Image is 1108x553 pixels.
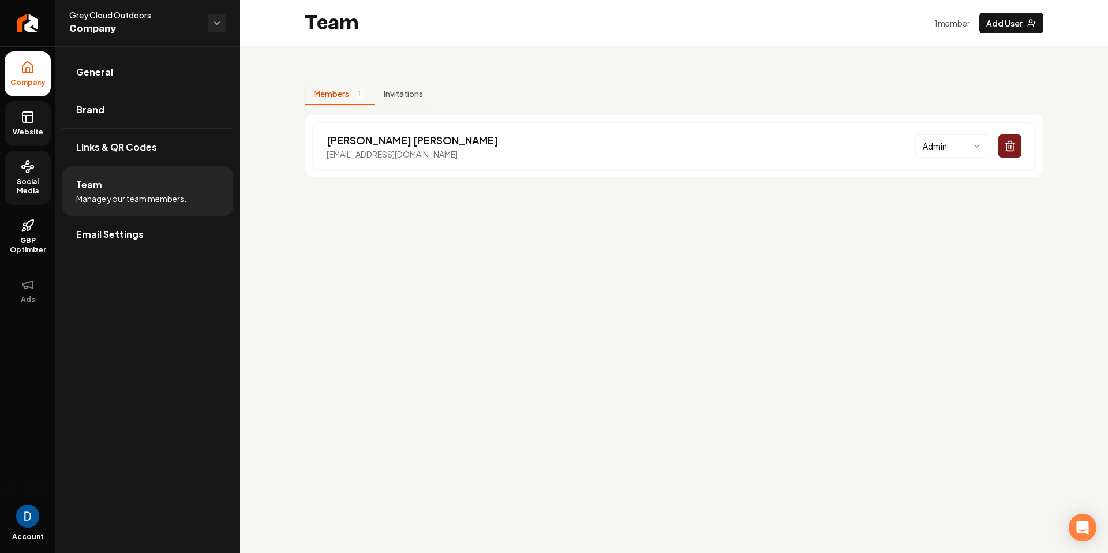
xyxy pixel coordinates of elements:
span: Company [6,78,50,87]
span: Website [8,128,48,137]
p: 1 member [934,17,970,29]
span: 1 [354,88,365,99]
button: Invitations [375,83,432,105]
a: Brand [62,91,233,128]
button: Open user button [16,505,39,528]
span: General [76,65,113,79]
a: Social Media [5,151,51,205]
a: Links & QR Codes [62,129,233,166]
span: GBP Optimizer [5,236,51,255]
p: [EMAIL_ADDRESS][DOMAIN_NAME] [327,148,498,160]
a: General [62,54,233,91]
span: Team [76,178,102,192]
span: Account [12,532,44,541]
a: Website [5,101,51,146]
span: Brand [76,103,104,117]
span: Social Media [5,177,51,196]
a: Email Settings [62,216,233,253]
span: Email Settings [76,227,144,241]
button: Members [305,83,375,105]
span: Grey Cloud Outdoors [69,9,199,21]
span: Manage your team members. [76,193,186,204]
img: David Rice [16,505,39,528]
img: Rebolt Logo [17,14,39,32]
div: Open Intercom Messenger [1069,514,1096,541]
p: [PERSON_NAME] [PERSON_NAME] [327,132,498,148]
span: Links & QR Codes [76,140,157,154]
h2: Team [305,12,359,35]
span: Company [69,21,199,37]
button: Add User [979,13,1043,33]
span: Ads [16,295,40,304]
button: Ads [5,268,51,313]
a: GBP Optimizer [5,210,51,264]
